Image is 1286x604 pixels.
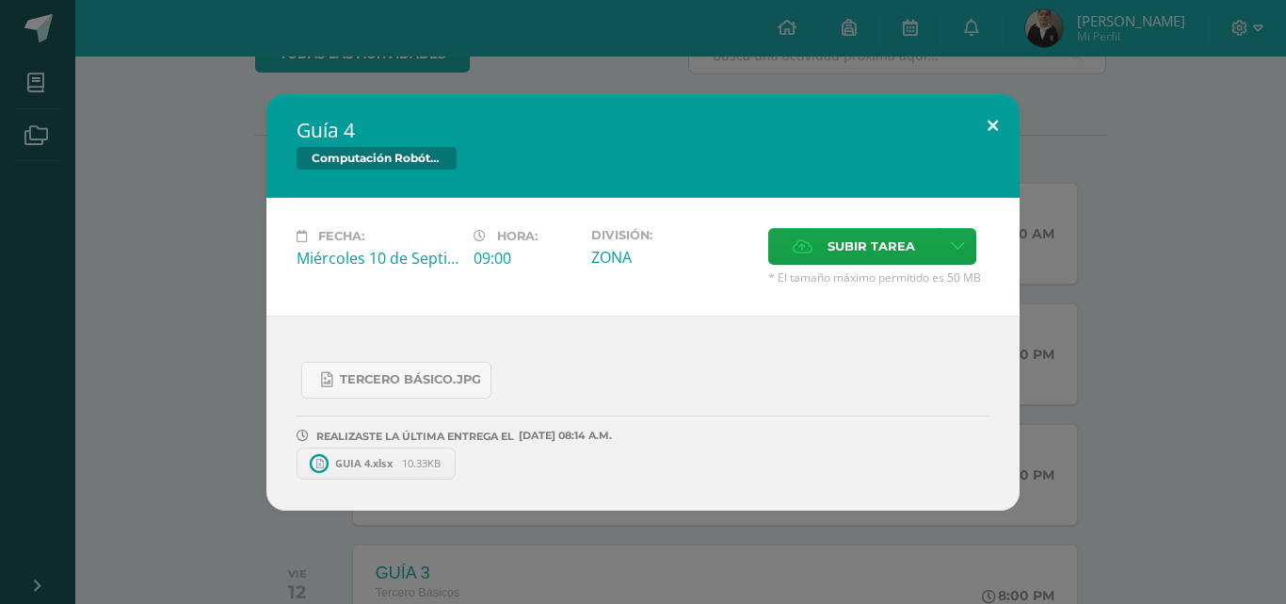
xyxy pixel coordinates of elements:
span: Subir tarea [828,229,915,264]
span: Hora: [497,229,538,243]
a: Tercero Básico.jpg [301,362,491,399]
label: División: [591,228,753,242]
span: * El tamaño máximo permitido es 50 MB [768,269,989,286]
span: 10.33KB [402,456,441,470]
span: Tercero Básico.jpg [340,372,481,387]
span: [DATE] 08:14 A.M. [514,435,612,436]
h2: Guía 4 [297,117,989,143]
button: Close (Esc) [966,94,1020,158]
span: GUIA 4.xlsx [326,456,402,470]
span: Computación Robótica [297,147,457,170]
a: GUIA 4.xlsx 10.33KB [297,448,456,480]
div: ZONA [591,247,753,268]
span: REALIZASTE LA ÚLTIMA ENTREGA EL [316,430,514,443]
div: 09:00 [474,248,576,269]
div: Miércoles 10 de Septiembre [297,248,458,269]
span: Fecha: [318,229,364,243]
